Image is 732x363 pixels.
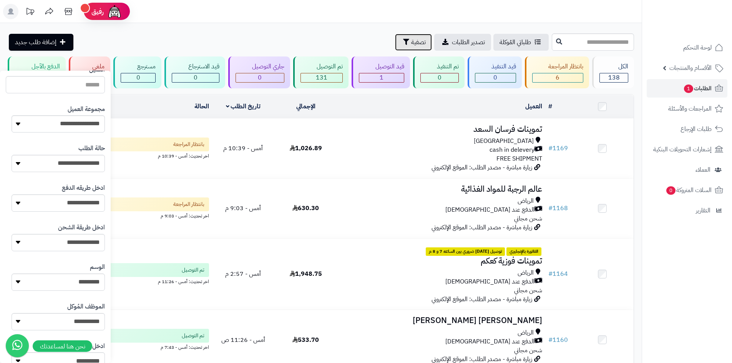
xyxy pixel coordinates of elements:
span: الرياض [518,328,534,337]
a: تاريخ الطلب [226,102,261,111]
a: المراجعات والأسئلة [647,99,727,118]
span: الدفع عند [DEMOGRAPHIC_DATA] [445,277,534,286]
span: تصفية [411,38,426,47]
span: زيارة مباشرة - مصدر الطلب: الموقع الإلكتروني [432,295,532,304]
label: ادخل طريقه الدفع [62,184,105,192]
a: السلات المتروكة0 [647,181,727,199]
span: توصيل [DATE] ضروري بين الساعه 7 و 8 م [426,247,505,256]
span: الدفع عند [DEMOGRAPHIC_DATA] [445,337,534,346]
label: حالة الطلب [78,144,105,153]
span: 533.70 [292,335,319,345]
div: 1 [359,73,404,82]
span: # [548,335,553,345]
a: #1164 [548,269,568,278]
span: 0 [438,73,442,82]
div: قيد التوصيل [359,62,404,71]
div: ملغي [76,62,105,71]
span: # [548,204,553,213]
span: زيارة مباشرة - مصدر الطلب: الموقع الإلكتروني [432,163,532,172]
div: 0 [172,73,219,82]
span: 1,948.75 [290,269,322,278]
span: أمس - 11:26 ص [221,335,265,345]
span: التقارير [696,205,710,216]
span: الطلبات [683,83,712,94]
a: طلبات الإرجاع [647,120,727,138]
a: تصدير الطلبات [434,34,491,51]
span: 0 [194,73,198,82]
span: العملاء [695,164,710,175]
h3: تموينات فوزية كعكم [340,257,542,265]
a: الدفع بالآجل 0 [6,56,67,88]
a: قيد التنفيذ 0 [466,56,523,88]
span: # [548,144,553,153]
div: تم التوصيل [300,62,343,71]
span: 0 [666,186,676,195]
span: 1 [380,73,383,82]
span: أمس - 10:39 م [223,144,263,153]
a: #1169 [548,144,568,153]
span: تصدير الطلبات [452,38,485,47]
span: تم التوصيل [182,332,204,340]
a: العميل [525,102,542,111]
h3: عالم الرجبة للمواد الغذائية [340,185,542,194]
a: بانتظار المراجعة 6 [523,56,591,88]
label: ادخل طريقة الشحن [58,223,105,232]
div: 131 [301,73,343,82]
span: FREE SHIPMENT [496,154,542,163]
span: رفيق [91,7,104,16]
span: 0 [258,73,262,82]
div: 0 [121,73,155,82]
a: #1160 [548,335,568,345]
label: الموظف المُوكل [67,302,105,311]
label: مجموعة العميل [68,105,105,114]
a: #1168 [548,204,568,213]
a: الطلبات1 [647,79,727,98]
span: 1,026.89 [290,144,322,153]
span: الدفع عند [DEMOGRAPHIC_DATA] [445,206,534,214]
span: [GEOGRAPHIC_DATA] [474,137,534,146]
label: الوسم [90,263,105,272]
span: 6 [556,73,559,82]
h3: تموينات فرسان السعد [340,125,542,134]
span: شحن مجاني [514,286,542,295]
span: 630.30 [292,204,319,213]
img: logo-2.png [680,22,725,38]
label: ادخل الدولة [77,342,105,351]
div: الكل [599,62,628,71]
a: العملاء [647,161,727,179]
span: إشعارات التحويلات البنكية [653,144,712,155]
a: طلباتي المُوكلة [493,34,549,51]
span: إضافة طلب جديد [15,38,56,47]
a: قيد الاسترجاع 0 [163,56,227,88]
a: جاري التوصيل 0 [227,56,292,88]
img: ai-face.png [107,4,122,19]
span: الرياض [518,197,534,206]
span: أمس - 9:03 م [225,204,261,213]
div: 6 [533,73,583,82]
h3: [PERSON_NAME] [PERSON_NAME] [340,316,542,325]
a: قيد التوصيل 1 [350,56,412,88]
span: 131 [316,73,327,82]
label: العميل [89,65,105,74]
div: جاري التوصيل [236,62,284,71]
div: الدفع بالآجل [15,62,60,71]
a: تم التوصيل 131 [292,56,350,88]
a: مسترجع 0 [112,56,163,88]
span: تم التوصيل [182,266,204,274]
div: مسترجع [121,62,156,71]
span: 0 [136,73,140,82]
div: قيد التنفيذ [475,62,516,71]
span: الأقسام والمنتجات [669,63,712,73]
a: الكل138 [591,56,636,88]
span: # [548,269,553,278]
span: أمس - 2:57 م [225,269,261,278]
span: 1 [684,85,693,93]
span: الرياض [518,269,534,277]
div: 0 [421,73,458,82]
span: الفاتورة بالإنجليزي [506,247,541,256]
a: تم التنفيذ 0 [412,56,466,88]
a: لوحة التحكم [647,38,727,57]
span: طلبات الإرجاع [681,124,712,134]
button: تصفية [395,34,432,51]
div: قيد الاسترجاع [172,62,219,71]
